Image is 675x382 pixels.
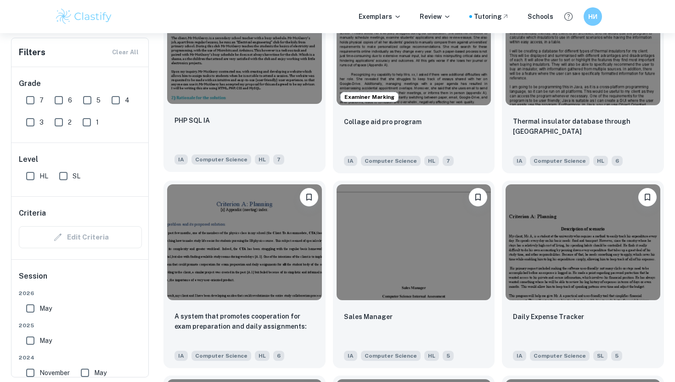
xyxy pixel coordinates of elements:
[474,11,509,22] a: Tutoring
[588,11,598,22] h6: НИ
[612,156,623,166] span: 6
[39,303,52,314] span: May
[96,117,99,127] span: 1
[174,311,315,331] p: A system that promotes cooperation for exam preparation and daily assignments:
[443,351,454,361] span: 5
[344,312,393,322] p: Sales Manager
[638,188,657,206] button: Bookmark
[19,46,45,59] h6: Filters
[163,181,326,368] a: BookmarkA system that promotes cooperation for exam preparation and daily assignments:IAComputer ...
[469,188,487,206] button: Bookmark
[68,95,72,105] span: 6
[300,188,318,206] button: Bookmark
[255,154,270,165] span: HL
[19,353,142,362] span: 2024
[191,154,251,165] span: Computer Science
[513,312,584,322] p: Daily Expense Tracker
[420,11,451,22] p: Review
[528,11,553,22] a: Schools
[174,115,210,125] p: PHP SQL IA
[273,154,284,165] span: 7
[530,351,590,361] span: Computer Science
[19,321,142,330] span: 2025
[593,351,607,361] span: SL
[174,351,188,361] span: IA
[424,156,439,166] span: HL
[125,95,129,105] span: 4
[19,208,46,219] h6: Criteria
[39,368,70,378] span: November
[19,154,142,165] h6: Level
[55,7,113,26] img: Clastify logo
[96,95,101,105] span: 5
[337,184,491,300] img: Computer Science IA example thumbnail: Sales Manager
[19,271,142,289] h6: Session
[513,116,653,137] p: Thermal insulator database through Java
[73,171,80,181] span: SL
[361,351,421,361] span: Computer Science
[341,93,398,101] span: Examiner Marking
[68,117,72,127] span: 2
[424,351,439,361] span: HL
[255,351,270,361] span: HL
[94,368,107,378] span: May
[39,117,44,127] span: 3
[333,181,495,368] a: BookmarkSales ManagerIAComputer ScienceHL5
[443,156,454,166] span: 7
[344,351,357,361] span: IA
[506,184,660,300] img: Computer Science IA example thumbnail: Daily Expense Tracker
[502,181,664,368] a: BookmarkDaily Expense TrackerIAComputer ScienceSL5
[593,156,608,166] span: HL
[19,289,142,297] span: 2026
[344,156,357,166] span: IA
[39,171,48,181] span: HL
[174,154,188,165] span: IA
[513,351,526,361] span: IA
[561,9,576,24] button: Help and Feedback
[19,226,142,248] div: Criteria filters are unavailable when searching by topic
[611,351,622,361] span: 5
[39,95,44,105] span: 7
[19,78,142,89] h6: Grade
[273,351,284,361] span: 6
[39,336,52,346] span: May
[513,156,526,166] span: IA
[530,156,590,166] span: Computer Science
[191,351,251,361] span: Computer Science
[344,117,422,127] p: Collage aid pro program
[167,184,322,300] img: Computer Science IA example thumbnail: A system that promotes cooperation for e
[359,11,401,22] p: Exemplars
[361,156,421,166] span: Computer Science
[584,7,602,26] button: НИ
